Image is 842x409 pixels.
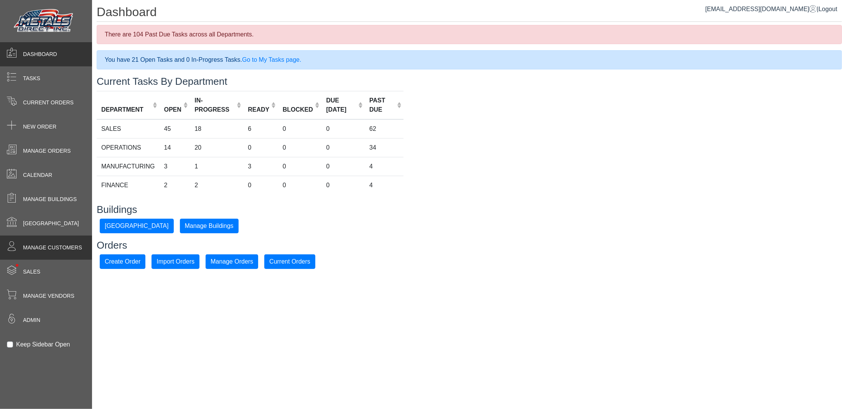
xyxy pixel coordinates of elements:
[97,176,160,195] td: FINANCE
[23,50,57,58] span: Dashboard
[97,157,160,176] td: MANUFACTURING
[23,292,74,300] span: Manage Vendors
[97,138,160,157] td: OPERATIONS
[365,138,404,157] td: 34
[705,5,837,14] div: |
[243,119,278,139] td: 6
[100,219,174,233] button: [GEOGRAPHIC_DATA]
[23,244,82,252] span: Manage Customers
[160,176,190,195] td: 2
[7,253,27,278] span: •
[152,258,199,264] a: Import Orders
[190,138,243,157] td: 20
[206,258,258,264] a: Manage Orders
[97,5,842,22] h1: Dashboard
[242,56,301,63] a: Go to My Tasks page.
[243,176,278,195] td: 0
[365,157,404,176] td: 4
[160,138,190,157] td: 14
[278,138,322,157] td: 0
[365,176,404,195] td: 4
[160,119,190,139] td: 45
[190,119,243,139] td: 18
[278,119,322,139] td: 0
[321,176,365,195] td: 0
[283,105,313,114] div: BLOCKED
[23,219,79,228] span: [GEOGRAPHIC_DATA]
[23,99,74,107] span: Current Orders
[180,222,239,229] a: Manage Buildings
[23,195,77,203] span: Manage Buildings
[160,157,190,176] td: 3
[97,119,160,139] td: SALES
[97,76,842,87] h3: Current Tasks By Department
[23,268,40,276] span: Sales
[100,222,174,229] a: [GEOGRAPHIC_DATA]
[321,119,365,139] td: 0
[23,74,40,82] span: Tasks
[819,6,837,12] span: Logout
[243,138,278,157] td: 0
[23,316,40,324] span: Admin
[206,254,258,269] button: Manage Orders
[278,157,322,176] td: 0
[180,219,239,233] button: Manage Buildings
[100,258,145,264] a: Create Order
[152,254,199,269] button: Import Orders
[321,157,365,176] td: 0
[97,25,842,44] div: There are 104 Past Due Tasks across all Departments.
[264,258,315,264] a: Current Orders
[164,105,181,114] div: OPEN
[190,176,243,195] td: 2
[194,96,235,114] div: IN-PROGRESS
[705,6,817,12] a: [EMAIL_ADDRESS][DOMAIN_NAME]
[369,96,395,114] div: PAST DUE
[248,105,269,114] div: READY
[326,96,356,114] div: DUE [DATE]
[278,176,322,195] td: 0
[97,50,842,69] div: You have 21 Open Tasks and 0 In-Progress Tasks.
[23,171,52,179] span: Calendar
[100,254,145,269] button: Create Order
[365,119,404,139] td: 62
[264,254,315,269] button: Current Orders
[97,204,842,216] h3: Buildings
[16,340,70,349] label: Keep Sidebar Open
[23,147,71,155] span: Manage Orders
[97,239,842,251] h3: Orders
[23,123,56,131] span: New Order
[101,105,151,114] div: DEPARTMENT
[190,157,243,176] td: 1
[321,138,365,157] td: 0
[12,7,77,35] img: Metals Direct Inc Logo
[243,157,278,176] td: 3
